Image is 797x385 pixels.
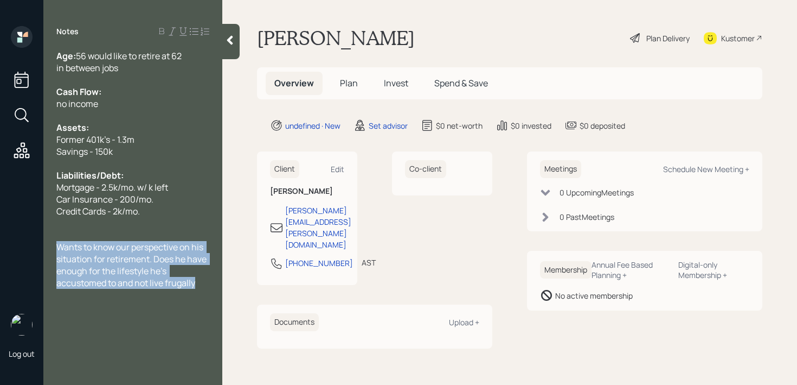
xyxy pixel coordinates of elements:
[340,77,358,89] span: Plan
[560,211,614,223] div: 0 Past Meeting s
[257,26,415,50] h1: [PERSON_NAME]
[449,317,479,327] div: Upload +
[646,33,690,44] div: Plan Delivery
[56,181,168,193] span: Mortgage - 2.5k/mo. w/ k left
[592,260,670,280] div: Annual Fee Based Planning +
[285,120,340,131] div: undefined · New
[56,205,140,217] span: Credit Cards - 2k/mo.
[56,146,113,157] span: Savings - 150k
[580,120,625,131] div: $0 deposited
[331,164,344,174] div: Edit
[270,187,344,196] h6: [PERSON_NAME]
[56,122,89,134] span: Assets:
[540,261,592,279] h6: Membership
[405,160,446,178] h6: Co-client
[56,241,208,289] span: Wants to know our perspective on his situation for retirement. Does he have enough for the lifest...
[11,314,33,336] img: retirable_logo.png
[540,160,581,178] h6: Meetings
[56,193,153,205] span: Car Insurance - 200/mo.
[721,33,755,44] div: Kustomer
[362,257,376,268] div: AST
[678,260,749,280] div: Digital-only Membership +
[76,50,182,62] span: 56 would like to retire at 62
[285,205,351,250] div: [PERSON_NAME][EMAIL_ADDRESS][PERSON_NAME][DOMAIN_NAME]
[56,98,98,110] span: no income
[56,50,76,62] span: Age:
[56,62,118,74] span: in between jobs
[56,26,79,37] label: Notes
[56,86,101,98] span: Cash Flow:
[555,290,633,301] div: No active membership
[270,313,319,331] h6: Documents
[560,187,634,198] div: 0 Upcoming Meeting s
[663,164,749,174] div: Schedule New Meeting +
[434,77,488,89] span: Spend & Save
[384,77,408,89] span: Invest
[285,257,353,269] div: [PHONE_NUMBER]
[511,120,551,131] div: $0 invested
[9,349,35,359] div: Log out
[56,134,134,146] span: Former 401k's - 1.3m
[274,77,314,89] span: Overview
[369,120,408,131] div: Set advisor
[436,120,483,131] div: $0 net-worth
[270,160,299,178] h6: Client
[56,169,124,181] span: Liabilities/Debt:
